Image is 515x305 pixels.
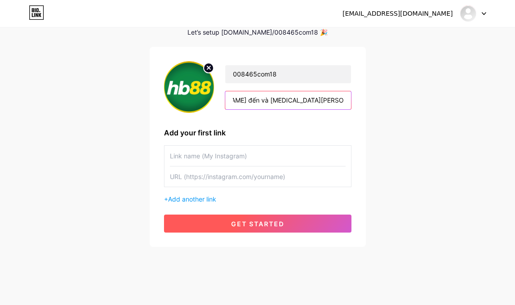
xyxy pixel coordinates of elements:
button: get started [164,215,351,233]
div: Add your first link [164,127,351,138]
div: [EMAIL_ADDRESS][DOMAIN_NAME] [342,9,453,18]
div: Let’s setup [DOMAIN_NAME]/008465com18 🎉 [150,29,366,36]
img: profile pic [164,61,214,113]
input: URL (https://instagram.com/yourname) [170,166,346,187]
span: get started [231,220,284,228]
span: Add another link [168,195,216,203]
div: + [164,194,351,204]
img: 008465com18 [460,5,477,22]
input: Link name (My Instagram) [170,146,346,166]
input: Your name [225,65,351,83]
input: bio [225,91,351,109]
